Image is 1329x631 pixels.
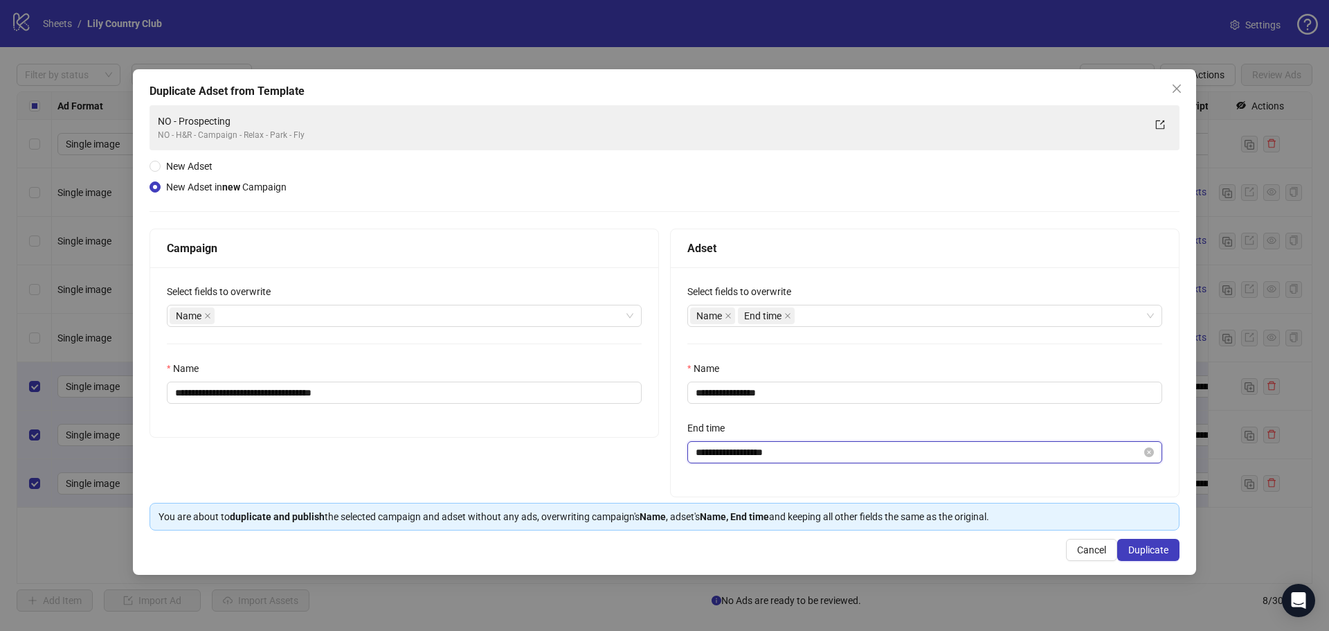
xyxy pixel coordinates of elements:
[725,312,732,319] span: close
[687,284,800,299] label: Select fields to overwrite
[738,308,795,324] span: End time
[1166,78,1188,100] button: Close
[230,511,325,522] strong: duplicate and publish
[158,114,1143,129] div: NO - Prospecting
[167,382,642,404] input: Name
[1128,544,1168,556] span: Duplicate
[166,161,213,172] span: New Adset
[690,308,735,324] span: Name
[1282,584,1315,617] div: Open Intercom Messenger
[204,312,211,319] span: close
[1171,83,1182,94] span: close
[176,308,201,323] span: Name
[167,361,208,376] label: Name
[222,181,240,193] strong: new
[1066,539,1117,561] button: Cancel
[167,240,642,257] div: Campaign
[784,312,791,319] span: close
[687,240,1162,257] div: Adset
[1117,539,1179,561] button: Duplicate
[696,308,722,323] span: Name
[158,129,1143,142] div: NO - H&R - Campaign - Relax - Park - Fly
[687,382,1162,404] input: Name
[687,361,728,376] label: Name
[1144,447,1154,457] span: close-circle
[696,445,1141,460] input: End time
[700,511,769,522] strong: Name, End time
[167,284,280,299] label: Select fields to overwrite
[687,420,734,436] label: End time
[1155,120,1165,130] span: export
[159,509,1170,524] div: You are about to the selected campaign and adset without any ads, overwriting campaign's , adset'...
[744,308,781,323] span: End time
[166,181,287,193] span: New Adset in Campaign
[170,308,215,324] span: Name
[1077,544,1106,556] span: Cancel
[640,511,666,522] strong: Name
[150,83,1179,100] div: Duplicate Adset from Template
